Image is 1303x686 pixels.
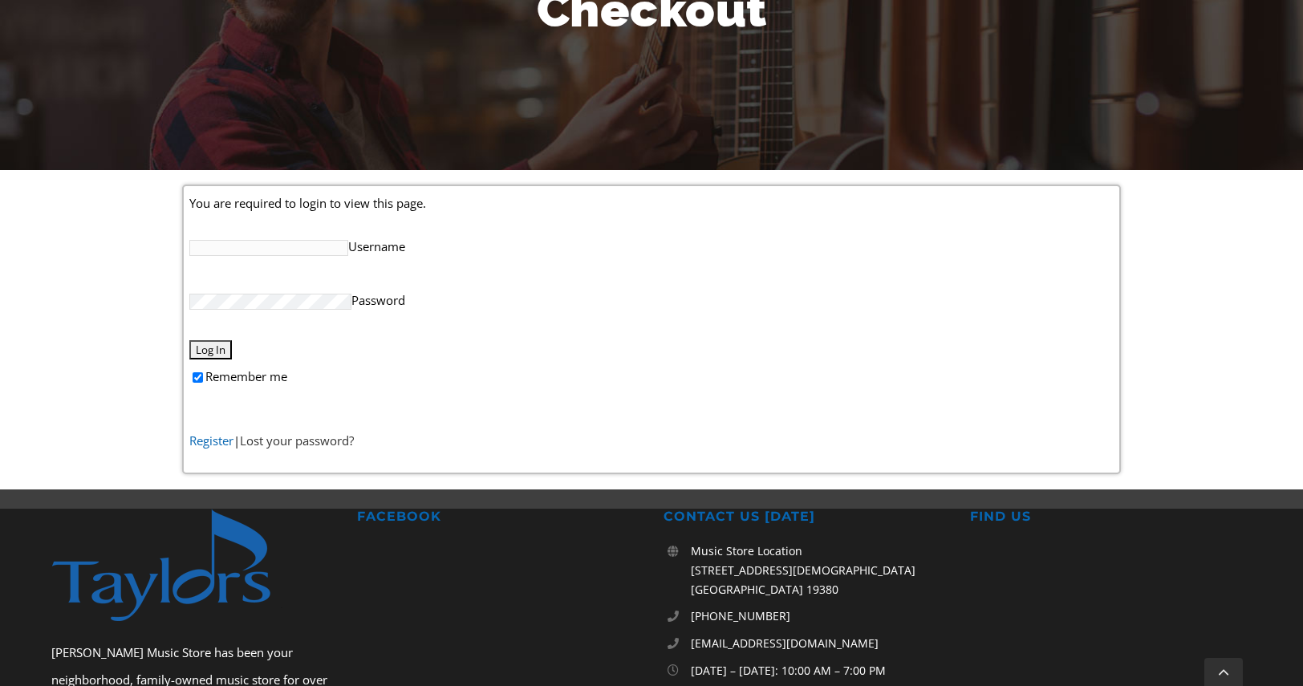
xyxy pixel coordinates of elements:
[189,284,1113,317] label: Password
[189,193,1113,213] p: You are required to login to view this page.
[691,542,946,599] p: Music Store Location [STREET_ADDRESS][DEMOGRAPHIC_DATA] [GEOGRAPHIC_DATA] 19380
[189,359,1113,392] label: Remember me
[357,509,639,526] h2: FACEBOOK
[193,372,203,383] input: Remember me
[240,432,354,449] a: Lost your password?
[189,432,233,449] a: Register
[51,509,304,623] img: footer-logo
[189,294,351,309] input: Password
[691,635,879,651] span: [EMAIL_ADDRESS][DOMAIN_NAME]
[691,607,946,626] a: [PHONE_NUMBER]
[664,509,946,526] h2: CONTACT US [DATE]
[970,509,1252,526] h2: FIND US
[189,430,1113,451] p: |
[691,661,946,680] p: [DATE] – [DATE]: 10:00 AM – 7:00 PM
[189,229,1113,262] label: Username
[189,240,348,256] input: Username
[691,634,946,653] a: [EMAIL_ADDRESS][DOMAIN_NAME]
[189,340,232,359] input: Log In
